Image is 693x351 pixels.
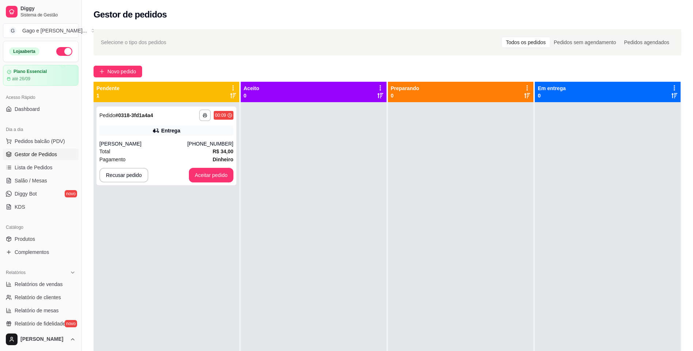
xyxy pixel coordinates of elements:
span: Produtos [15,235,35,243]
button: Novo pedido [94,66,142,77]
span: Novo pedido [107,67,136,76]
button: Alterar Status [56,47,72,56]
a: Dashboard [3,103,79,115]
span: Relatório de clientes [15,294,61,301]
div: [PHONE_NUMBER] [187,140,233,147]
p: Pendente [96,85,119,92]
span: Diggy [20,5,76,12]
a: Diggy Botnovo [3,188,79,200]
span: Pedido [99,112,115,118]
span: Dashboard [15,105,40,113]
button: Pedidos balcão (PDV) [3,135,79,147]
p: Em entrega [538,85,566,92]
div: 00:09 [215,112,226,118]
a: Relatórios de vendas [3,278,79,290]
span: Sistema de Gestão [20,12,76,18]
div: Catálogo [3,221,79,233]
button: Select a team [3,23,79,38]
a: Complementos [3,246,79,258]
button: [PERSON_NAME] [3,331,79,348]
span: Complementos [15,248,49,256]
span: [PERSON_NAME] [20,336,67,343]
div: Pedidos sem agendamento [550,37,620,47]
span: KDS [15,203,25,211]
span: Relatórios [6,270,26,275]
span: Pagamento [99,155,126,163]
p: 0 [391,92,419,99]
a: Produtos [3,233,79,245]
p: 0 [538,92,566,99]
p: 0 [244,92,259,99]
a: Relatório de mesas [3,305,79,316]
h2: Gestor de pedidos [94,9,167,20]
a: DiggySistema de Gestão [3,3,79,20]
span: Diggy Bot [15,190,37,197]
span: Gestor de Pedidos [15,151,57,158]
span: Total [99,147,110,155]
a: Plano Essencialaté 26/09 [3,65,79,86]
article: até 26/09 [12,76,30,82]
div: Dia a dia [3,124,79,135]
span: Relatórios de vendas [15,281,63,288]
a: Relatório de fidelidadenovo [3,318,79,329]
strong: Dinheiro [213,157,233,162]
div: [PERSON_NAME] [99,140,187,147]
span: Selecione o tipo dos pedidos [101,38,166,46]
div: Entrega [161,127,180,134]
a: Gestor de Pedidos [3,148,79,160]
span: Relatório de fidelidade [15,320,65,327]
span: Salão / Mesas [15,177,47,184]
span: Pedidos balcão (PDV) [15,138,65,145]
div: Todos os pedidos [502,37,550,47]
strong: # 0318-3fd1a4a4 [115,112,153,118]
p: Preparando [391,85,419,92]
span: Relatório de mesas [15,307,59,314]
a: Salão / Mesas [3,175,79,186]
button: Aceitar pedido [189,168,233,182]
a: KDS [3,201,79,213]
p: 1 [96,92,119,99]
p: Aceito [244,85,259,92]
div: Gago e [PERSON_NAME] ... [22,27,87,34]
div: Pedidos agendados [620,37,673,47]
span: Lista de Pedidos [15,164,53,171]
a: Relatório de clientes [3,292,79,303]
span: G [9,27,16,34]
div: Acesso Rápido [3,92,79,103]
div: Loja aberta [9,47,39,55]
a: Lista de Pedidos [3,162,79,173]
article: Plano Essencial [14,69,47,74]
span: plus [99,69,104,74]
strong: R$ 34,00 [213,148,233,154]
button: Recusar pedido [99,168,148,182]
